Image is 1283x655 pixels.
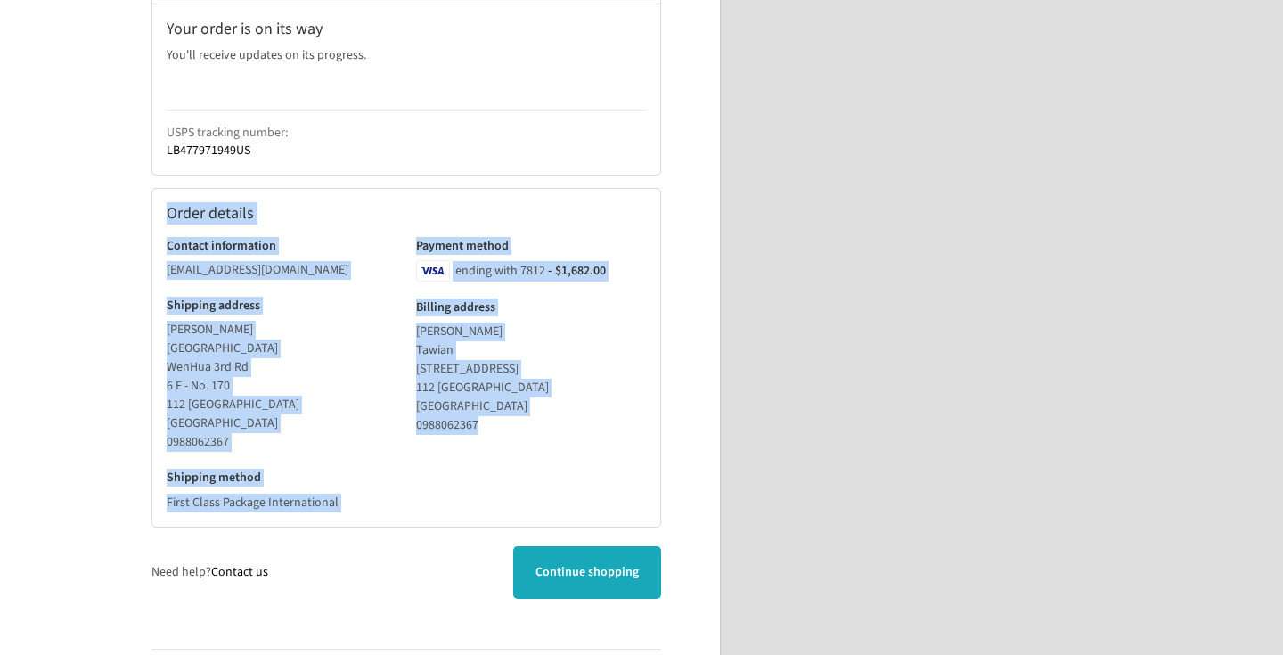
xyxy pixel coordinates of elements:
p: You'll receive updates on its progress. [167,46,646,65]
bdo: [EMAIL_ADDRESS][DOMAIN_NAME] [167,261,348,279]
h3: Payment method [416,238,647,254]
address: [PERSON_NAME] Tawian [STREET_ADDRESS] 112 [GEOGRAPHIC_DATA] [GEOGRAPHIC_DATA] ‎0988062367 [416,323,647,435]
h3: Contact information [167,238,397,254]
h3: Billing address [416,299,647,315]
span: ending with 7812 [455,262,545,280]
h3: Shipping method [167,470,397,486]
a: LB477971949US [167,142,250,160]
strong: USPS tracking number: [167,124,288,142]
span: - $1,682.00 [548,262,606,280]
a: Continue shopping [513,546,661,599]
a: Contact us [211,563,268,581]
h3: Shipping address [167,298,397,314]
h2: Order details [167,203,406,224]
span: Continue shopping [535,563,639,581]
p: Need help? [151,563,268,582]
h2: Your order is on its way [167,19,646,39]
address: [PERSON_NAME] [GEOGRAPHIC_DATA] WenHua 3rd Rd 6 F - No. 170 112 [GEOGRAPHIC_DATA] [GEOGRAPHIC_DAT... [167,321,397,452]
p: First Class Package International [167,494,397,512]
